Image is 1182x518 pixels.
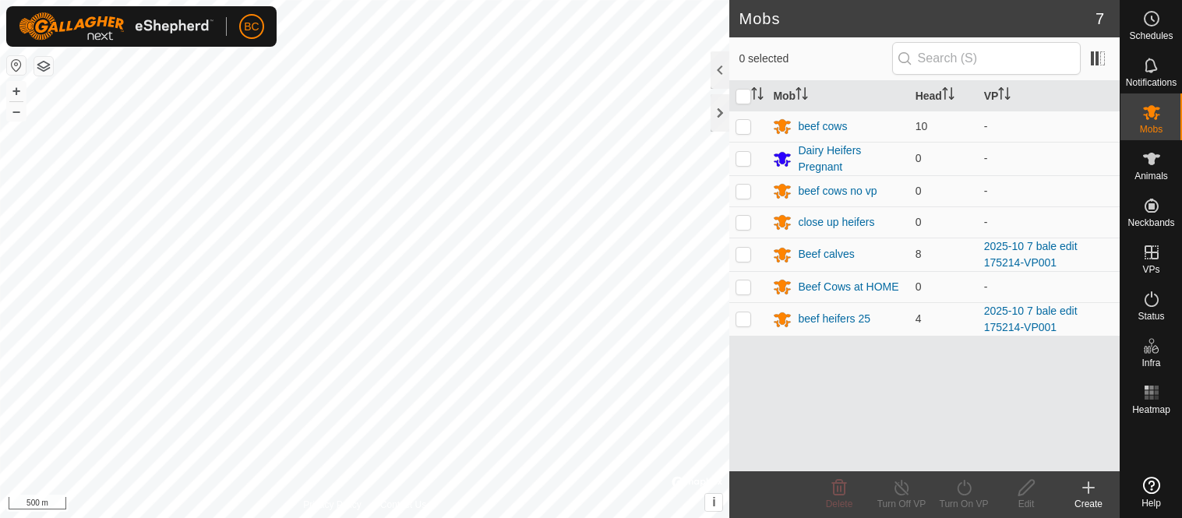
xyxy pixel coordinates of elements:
[870,497,933,511] div: Turn Off VP
[19,12,213,41] img: Gallagher Logo
[798,279,898,295] div: Beef Cows at HOME
[1127,218,1174,227] span: Neckbands
[1141,358,1160,368] span: Infra
[909,81,978,111] th: Head
[916,152,922,164] span: 0
[739,9,1095,28] h2: Mobs
[1120,470,1182,514] a: Help
[998,90,1011,102] p-sorticon: Activate to sort
[942,90,954,102] p-sorticon: Activate to sort
[916,312,922,325] span: 4
[916,248,922,260] span: 8
[244,19,259,35] span: BC
[978,175,1120,206] td: -
[933,497,995,511] div: Turn On VP
[7,102,26,121] button: –
[826,499,853,509] span: Delete
[1057,497,1120,511] div: Create
[798,143,902,175] div: Dairy Heifers Pregnant
[984,240,1078,269] a: 2025-10 7 bale edit 175214-VP001
[978,81,1120,111] th: VP
[978,111,1120,142] td: -
[978,142,1120,175] td: -
[380,498,426,512] a: Contact Us
[978,271,1120,302] td: -
[1096,7,1104,30] span: 7
[798,183,877,199] div: beef cows no vp
[916,185,922,197] span: 0
[798,118,847,135] div: beef cows
[798,246,854,263] div: Beef calves
[7,56,26,75] button: Reset Map
[34,57,53,76] button: Map Layers
[798,311,870,327] div: beef heifers 25
[1126,78,1177,87] span: Notifications
[739,51,891,67] span: 0 selected
[984,305,1078,333] a: 2025-10 7 bale edit 175214-VP001
[1138,312,1164,321] span: Status
[995,497,1057,511] div: Edit
[796,90,808,102] p-sorticon: Activate to sort
[1141,499,1161,508] span: Help
[1129,31,1173,41] span: Schedules
[7,82,26,100] button: +
[1140,125,1163,134] span: Mobs
[751,90,764,102] p-sorticon: Activate to sort
[916,280,922,293] span: 0
[978,206,1120,238] td: -
[705,494,722,511] button: i
[892,42,1081,75] input: Search (S)
[1132,405,1170,414] span: Heatmap
[798,214,874,231] div: close up heifers
[1142,265,1159,274] span: VPs
[916,216,922,228] span: 0
[712,495,715,509] span: i
[1134,171,1168,181] span: Animals
[767,81,909,111] th: Mob
[303,498,362,512] a: Privacy Policy
[916,120,928,132] span: 10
